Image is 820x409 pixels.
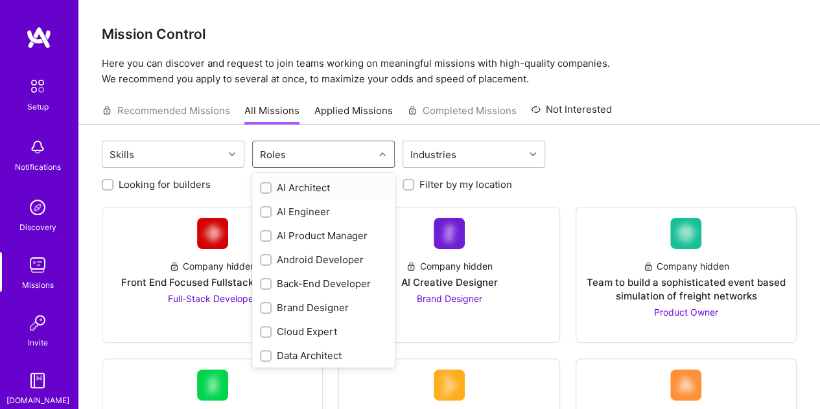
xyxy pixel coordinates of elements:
[27,100,49,113] div: Setup
[407,145,460,164] div: Industries
[19,220,56,234] div: Discovery
[197,369,228,401] img: Company Logo
[24,73,51,100] img: setup
[587,218,786,332] a: Company LogoCompany hiddenTeam to build a sophisticated event based simulation of freight network...
[22,278,54,292] div: Missions
[244,104,299,125] a: All Missions
[121,275,304,289] div: Front End Focused Fullstack Developer
[229,151,235,158] i: icon Chevron
[416,293,482,304] span: Brand Designer
[434,218,465,249] img: Company Logo
[379,151,386,158] i: icon Chevron
[654,307,718,318] span: Product Owner
[260,325,387,338] div: Cloud Expert
[531,102,612,125] a: Not Interested
[406,259,492,273] div: Company hidden
[28,336,48,349] div: Invite
[643,259,729,273] div: Company hidden
[168,293,257,304] span: Full-Stack Developer
[257,145,289,164] div: Roles
[670,369,701,401] img: Company Logo
[25,252,51,278] img: teamwork
[260,229,387,242] div: AI Product Manager
[587,275,786,303] div: Team to build a sophisticated event based simulation of freight networks
[530,151,536,158] i: icon Chevron
[670,218,701,249] img: Company Logo
[260,349,387,362] div: Data Architect
[25,134,51,160] img: bell
[260,301,387,314] div: Brand Designer
[434,369,465,401] img: Company Logo
[113,218,312,332] a: Company LogoCompany hiddenFront End Focused Fullstack DeveloperFull-Stack Developer
[260,205,387,218] div: AI Engineer
[401,275,497,289] div: AI Creative Designer
[102,56,797,87] p: Here you can discover and request to join teams working on meaningful missions with high-quality ...
[260,277,387,290] div: Back-End Developer
[25,310,51,336] img: Invite
[102,26,797,42] h3: Mission Control
[26,26,52,49] img: logo
[349,218,548,332] a: Company LogoCompany hiddenAI Creative DesignerBrand Designer
[6,393,69,407] div: [DOMAIN_NAME]
[197,218,228,249] img: Company Logo
[25,194,51,220] img: discovery
[169,259,255,273] div: Company hidden
[25,368,51,393] img: guide book
[106,145,137,164] div: Skills
[15,160,61,174] div: Notifications
[260,253,387,266] div: Android Developer
[419,178,512,191] label: Filter by my location
[119,178,211,191] label: Looking for builders
[260,181,387,194] div: AI Architect
[314,104,393,125] a: Applied Missions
